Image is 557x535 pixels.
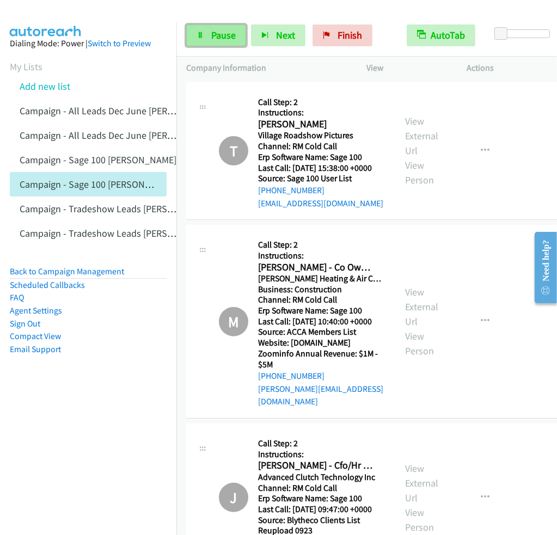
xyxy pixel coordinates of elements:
[258,107,383,118] h5: Instructions:
[219,307,248,336] h1: M
[405,286,438,328] a: View External Url
[405,506,434,533] a: View Person
[10,280,85,290] a: Scheduled Callbacks
[467,62,547,75] p: Actions
[405,115,438,157] a: View External Url
[258,163,383,174] h5: Last Call: [DATE] 15:38:00 +0000
[258,472,385,483] h5: Advanced Clutch Technology Inc
[405,330,434,357] a: View Person
[251,24,305,46] button: Next
[20,227,243,239] a: Campaign - Tradeshow Leads [PERSON_NAME] Cloned
[258,316,385,327] h5: Last Call: [DATE] 10:40:00 +0000
[258,118,374,131] h2: [PERSON_NAME]
[20,202,212,215] a: Campaign - Tradeshow Leads [PERSON_NAME]
[313,24,372,46] a: Finish
[20,178,208,190] a: Campaign - Sage 100 [PERSON_NAME] Cloned
[258,337,385,348] h5: Website: [DOMAIN_NAME]
[258,97,383,108] h5: Call Step: 2
[367,62,448,75] p: View
[10,37,167,50] div: Dialing Mode: Power |
[258,348,385,370] h5: Zoominfo Annual Revenue: $1M - $5M
[258,198,383,208] a: [EMAIL_ADDRESS][DOMAIN_NAME]
[500,29,550,38] div: Delay between calls (in seconds)
[88,38,151,48] a: Switch to Preview
[258,250,385,261] h5: Instructions:
[258,493,385,504] h5: Erp Software Name: Sage 100
[407,24,475,46] button: AutoTab
[258,438,385,449] h5: Call Step: 2
[276,29,295,41] span: Next
[258,152,383,163] h5: Erp Software Name: Sage 100
[405,462,438,504] a: View External Url
[338,29,362,41] span: Finish
[186,24,246,46] a: Pause
[10,344,61,354] a: Email Support
[10,292,24,303] a: FAQ
[258,239,385,250] h5: Call Step: 2
[258,327,385,337] h5: Source: ACCA Members List
[405,159,434,186] a: View Person
[258,459,374,472] h2: [PERSON_NAME] - Cfo/Hr Manager
[10,318,40,329] a: Sign Out
[186,62,347,75] p: Company Information
[258,130,383,141] h5: Village Roadshow Pictures
[20,153,176,166] a: Campaign - Sage 100 [PERSON_NAME]
[258,384,383,407] a: [PERSON_NAME][EMAIL_ADDRESS][DOMAIN_NAME]
[10,60,42,73] a: My Lists
[258,284,385,295] h5: Business: Construction
[258,449,385,460] h5: Instructions:
[20,129,249,142] a: Campaign - All Leads Dec June [PERSON_NAME] Cloned
[258,273,385,284] h5: [PERSON_NAME] Heating & Air Conditioning
[258,173,383,184] h5: Source: Sage 100 User List
[211,29,236,41] span: Pause
[258,305,385,316] h5: Erp Software Name: Sage 100
[258,483,385,494] h5: Channel: RM Cold Call
[258,371,325,381] a: [PHONE_NUMBER]
[219,483,248,512] h1: J
[258,185,325,195] a: [PHONE_NUMBER]
[526,224,557,311] iframe: Resource Center
[258,504,385,515] h5: Last Call: [DATE] 09:47:00 +0000
[20,80,70,93] a: Add new list
[219,136,248,165] h1: T
[10,331,61,341] a: Compact View
[10,266,124,276] a: Back to Campaign Management
[20,104,217,117] a: Campaign - All Leads Dec June [PERSON_NAME]
[258,294,385,305] h5: Channel: RM Cold Call
[258,261,374,274] h2: [PERSON_NAME] - Co Owner
[258,141,383,152] h5: Channel: RM Cold Call
[10,305,62,316] a: Agent Settings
